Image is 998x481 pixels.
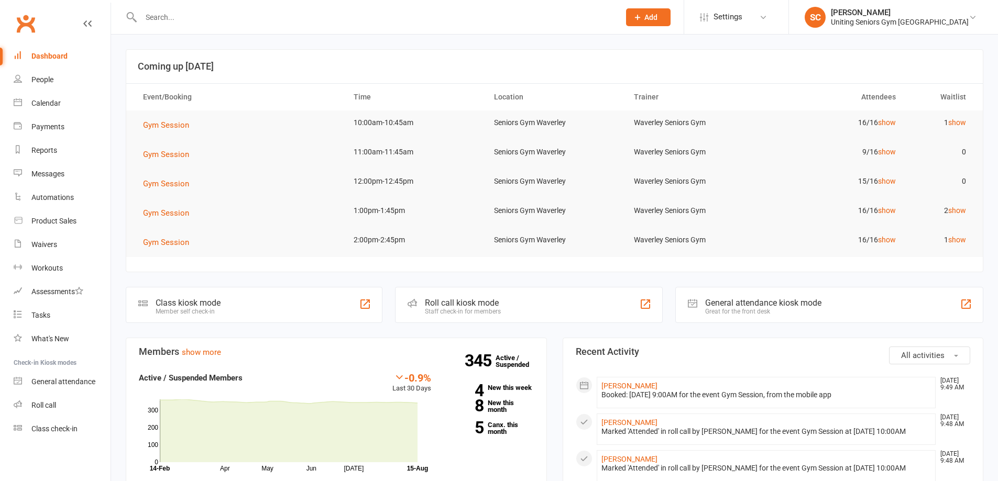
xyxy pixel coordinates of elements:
td: Waverley Seniors Gym [624,228,765,252]
td: Waverley Seniors Gym [624,140,765,164]
div: Class check-in [31,424,78,433]
a: Clubworx [13,10,39,37]
a: show [948,118,966,127]
div: Booked: [DATE] 9:00AM for the event Gym Session, from the mobile app [601,390,931,399]
a: Messages [14,162,111,186]
a: 345Active / Suspended [496,346,542,376]
a: [PERSON_NAME] [601,455,657,463]
div: Staff check-in for members [425,308,501,315]
td: 2 [905,198,975,223]
time: [DATE] 9:49 AM [935,377,970,391]
div: Member self check-in [156,308,221,315]
a: Tasks [14,304,111,327]
td: Seniors Gym Waverley [485,110,625,135]
a: Waivers [14,233,111,256]
h3: Members [139,346,534,357]
a: Class kiosk mode [14,417,111,441]
a: General attendance kiosk mode [14,370,111,394]
td: 15/16 [765,169,905,194]
button: Gym Session [143,207,196,219]
td: 10:00am-10:45am [344,110,485,135]
td: 2:00pm-2:45pm [344,228,485,252]
div: General attendance kiosk mode [705,298,821,308]
div: General attendance [31,377,95,386]
span: Gym Session [143,120,189,130]
span: All activities [901,351,945,360]
div: -0.9% [392,372,431,383]
button: Gym Session [143,177,196,190]
button: Gym Session [143,236,196,249]
div: Uniting Seniors Gym [GEOGRAPHIC_DATA] [831,17,969,27]
strong: 4 [447,383,484,398]
td: 16/16 [765,110,905,135]
a: show [948,236,966,244]
div: Marked 'Attended' in roll call by [PERSON_NAME] for the event Gym Session at [DATE] 10:00AM [601,464,931,473]
strong: 345 [465,353,496,368]
th: Attendees [765,84,905,110]
span: Gym Session [143,150,189,159]
div: Payments [31,122,64,131]
a: Dashboard [14,44,111,68]
a: People [14,68,111,92]
div: Roll call [31,401,56,409]
td: Seniors Gym Waverley [485,169,625,194]
span: Settings [714,5,742,29]
a: Payments [14,115,111,139]
div: SC [805,7,826,28]
th: Trainer [624,84,765,110]
button: Gym Session [143,148,196,161]
div: Automations [31,193,74,202]
div: Workouts [31,264,63,272]
a: show [878,206,896,215]
a: What's New [14,327,111,351]
strong: 8 [447,398,484,413]
div: Marked 'Attended' in roll call by [PERSON_NAME] for the event Gym Session at [DATE] 10:00AM [601,427,931,436]
div: Messages [31,170,64,178]
td: 0 [905,169,975,194]
span: Gym Session [143,179,189,188]
td: 11:00am-11:45am [344,140,485,164]
a: Reports [14,139,111,162]
td: Waverley Seniors Gym [624,198,765,223]
a: show [948,206,966,215]
a: Automations [14,186,111,209]
div: What's New [31,334,69,343]
div: [PERSON_NAME] [831,8,969,17]
a: Assessments [14,280,111,304]
div: Class kiosk mode [156,298,221,308]
td: Seniors Gym Waverley [485,140,625,164]
a: show more [182,348,221,357]
td: 1 [905,228,975,252]
a: Workouts [14,256,111,280]
th: Time [344,84,485,110]
span: Gym Session [143,208,189,218]
div: Product Sales [31,217,76,225]
td: 12:00pm-12:45pm [344,169,485,194]
a: show [878,177,896,185]
span: Add [644,13,657,21]
h3: Coming up [DATE] [138,61,971,72]
td: 1:00pm-1:45pm [344,198,485,223]
strong: 5 [447,420,484,435]
span: Gym Session [143,238,189,247]
a: show [878,118,896,127]
td: 1 [905,110,975,135]
div: People [31,75,53,84]
div: Calendar [31,99,61,107]
div: Tasks [31,311,50,319]
td: 16/16 [765,198,905,223]
a: 4New this week [447,384,534,391]
input: Search... [138,10,612,25]
a: Product Sales [14,209,111,233]
td: Waverley Seniors Gym [624,169,765,194]
h3: Recent Activity [576,346,971,357]
th: Event/Booking [134,84,344,110]
a: Calendar [14,92,111,115]
a: 8New this month [447,399,534,413]
a: show [878,148,896,156]
time: [DATE] 9:48 AM [935,451,970,464]
td: 16/16 [765,228,905,252]
div: Last 30 Days [392,372,431,394]
a: show [878,236,896,244]
a: [PERSON_NAME] [601,382,657,390]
